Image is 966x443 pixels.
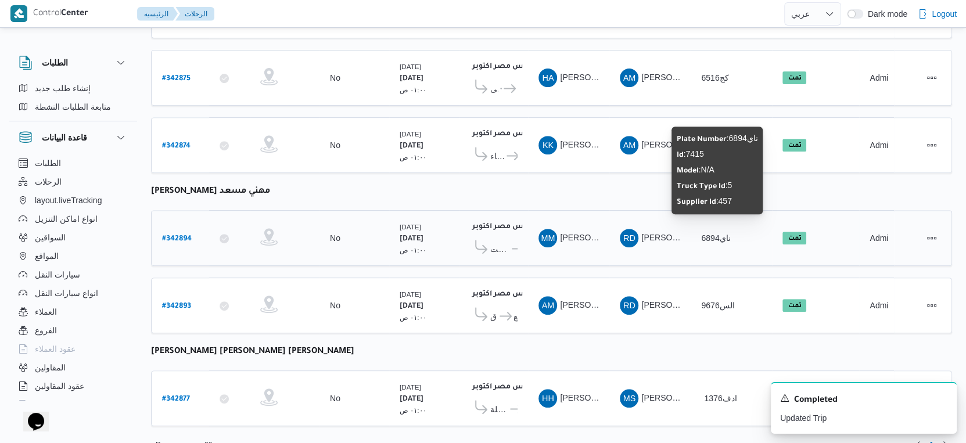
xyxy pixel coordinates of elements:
button: الفروع [14,321,132,340]
span: [PERSON_NAME] [560,233,627,242]
b: [PERSON_NAME] [PERSON_NAME] [PERSON_NAME] [151,347,354,356]
div: الطلبات [9,79,137,121]
small: ٠١:٠٠ ص [400,153,426,161]
div: No [330,73,340,83]
b: [DATE] [400,235,423,243]
span: إنشاء طلب جديد [35,81,91,95]
span: [PERSON_NAME] [PERSON_NAME] [641,73,777,82]
span: المواقع [35,249,59,263]
b: اجيليتى لوجيستيكس مصر اكتوبر [472,383,583,391]
b: Supplier Id [676,199,716,207]
span: AM [623,69,636,87]
span: [PERSON_NAME] على [560,73,644,82]
span: كارفور مدينتى [490,82,498,96]
div: Hada Hassan Hassan Muhammad Yousf [538,389,557,408]
iframe: chat widget [12,397,49,431]
div: Abadalrahaiam Muhammad Hamid Abadalltaif [538,296,557,315]
span: Completed [794,394,838,408]
div: Muhammad Slah Abad Alhada Abad Alhamaid [620,389,638,408]
span: سيارات النقل [35,268,80,282]
span: [PERSON_NAME] مهني مسعد [641,233,750,242]
button: layout.liveTracking [14,191,132,210]
small: [DATE] [400,383,421,391]
span: تمت [782,71,806,84]
b: Center [61,9,88,19]
small: ٠١:٠٠ ص [400,86,426,93]
span: ناي6894 [701,233,730,243]
span: : N/A [676,165,714,174]
span: تمت [782,139,806,152]
div: Mmdoh Mustfi Ibrahem Hlamai [538,229,557,247]
button: المقاولين [14,358,132,377]
span: الس9676 [701,301,734,310]
b: اجيليتى لوجيستيكس مصر اكتوبر [472,130,583,138]
b: # 342893 [162,302,191,311]
span: Admin [870,301,893,310]
small: ٠١:٠٠ ص [400,246,426,254]
small: [DATE] [400,290,421,298]
div: No [330,233,340,243]
button: العملاء [14,302,132,321]
span: الطلبات [35,156,61,170]
span: [PERSON_NAME] متولى [560,140,649,149]
div: قاعدة البيانات [9,154,137,405]
a: #342877 [162,391,190,406]
button: عقود المقاولين [14,377,132,395]
span: AM [542,296,555,315]
button: Actions [922,69,941,87]
a: #342894 [162,230,192,246]
span: كارفور الشروق [490,309,498,323]
b: اجيليتى لوجيستيكس مصر اكتوبر [472,223,583,231]
span: 1376ادف [704,394,737,403]
a: #342893 [162,298,191,314]
span: AM [623,136,636,154]
b: [PERSON_NAME] مهني مسعد [151,187,270,196]
button: Logout [913,2,961,26]
span: انواع اماكن التنزيل [35,212,98,226]
span: Admin [870,141,893,150]
h3: الطلبات [42,56,68,70]
span: المقاولين [35,361,66,374]
button: اجهزة التليفون [14,395,132,414]
b: # 342877 [162,395,190,404]
b: [DATE] [400,395,423,404]
button: Actions [922,229,941,247]
a: #342874 [162,138,191,153]
span: HH [542,389,554,408]
small: ٠١:٠٠ ص [400,406,426,414]
div: Ahmad Mjadi Yousf Abadalrahamun [620,69,638,87]
span: Logout [932,7,957,21]
span: MS [623,389,636,408]
span: : ناي6894 [676,134,757,143]
b: اجيليتى لوجيستيكس مصر اكتوبر [472,290,583,298]
b: اجيليتى لوجيستيكس مصر اكتوبر [472,63,583,71]
span: عقود المقاولين [35,379,84,393]
span: جملة ماركت جاردينيا هايتس التجمع [513,309,518,323]
span: اجهزة التليفون [35,398,83,412]
button: Actions [922,296,941,315]
button: سيارات النقل [14,265,132,284]
button: إنشاء طلب جديد [14,79,132,98]
b: Truck Type Id [676,183,725,191]
span: الفروع [35,323,57,337]
span: [PERSON_NAME] [560,300,627,309]
small: [DATE] [400,63,421,70]
span: : 457 [676,196,731,206]
b: # 342875 [162,75,191,83]
h3: قاعدة البيانات [42,131,87,145]
span: [PERSON_NAME] [PERSON_NAME] [560,393,696,402]
button: انواع اماكن التنزيل [14,210,132,228]
span: KK [543,136,554,154]
button: السواقين [14,228,132,247]
b: [DATE] [400,75,423,83]
div: Rajh Dhba Muhni Msaad [620,296,638,315]
b: تمت [788,235,801,242]
small: [DATE] [400,223,421,230]
div: Husam Aldin Hassan Abadalihamaid Ala [538,69,557,87]
div: Ahmad Mjadi Yousf Abadalrahamun [620,136,638,154]
span: [PERSON_NAME] [PERSON_NAME] [641,140,777,149]
span: HA [542,69,554,87]
span: : 5 [676,181,732,190]
b: # 342874 [162,142,191,150]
